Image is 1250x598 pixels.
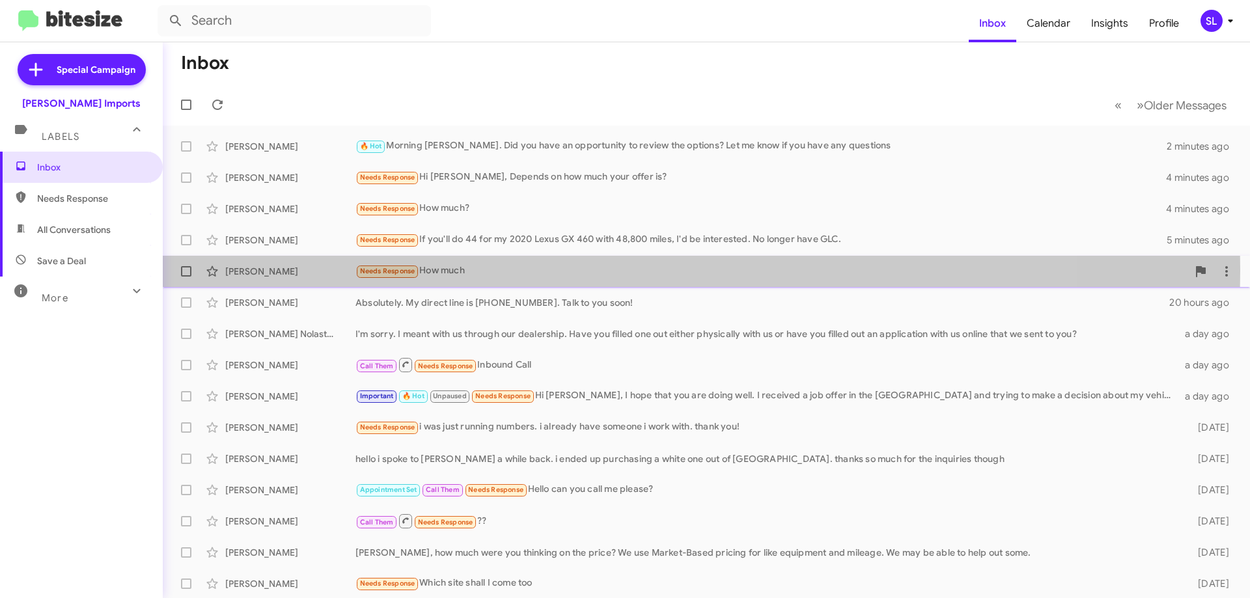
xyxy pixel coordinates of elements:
[468,485,523,494] span: Needs Response
[225,171,355,184] div: [PERSON_NAME]
[1166,202,1240,215] div: 4 minutes ago
[1167,140,1240,153] div: 2 minutes ago
[1107,92,1130,118] button: Previous
[225,515,355,528] div: [PERSON_NAME]
[355,139,1167,154] div: Morning [PERSON_NAME]. Did you have an opportunity to review the options? Let me know if you have...
[225,452,355,465] div: [PERSON_NAME]
[355,357,1177,373] div: Inbound Call
[1177,421,1240,434] div: [DATE]
[225,483,355,496] div: [PERSON_NAME]
[1016,5,1081,42] a: Calendar
[225,202,355,215] div: [PERSON_NAME]
[1115,97,1122,113] span: «
[433,392,467,400] span: Unpaused
[1177,515,1240,528] div: [DATE]
[360,142,382,150] span: 🔥 Hot
[355,264,1187,279] div: How much
[1167,234,1240,247] div: 5 minutes ago
[1177,546,1240,559] div: [DATE]
[37,223,111,236] span: All Conversations
[225,546,355,559] div: [PERSON_NAME]
[225,140,355,153] div: [PERSON_NAME]
[355,327,1177,340] div: I'm sorry. I meant with us through our dealership. Have you filled one out either physically with...
[37,192,148,205] span: Needs Response
[225,296,355,309] div: [PERSON_NAME]
[360,236,415,244] span: Needs Response
[360,362,394,370] span: Call Them
[360,173,415,182] span: Needs Response
[42,131,79,143] span: Labels
[1129,92,1234,118] button: Next
[360,518,394,526] span: Call Them
[402,392,424,400] span: 🔥 Hot
[57,63,135,76] span: Special Campaign
[18,54,146,85] a: Special Campaign
[355,201,1166,216] div: How much?
[225,359,355,372] div: [PERSON_NAME]
[355,452,1177,465] div: hello i spoke to [PERSON_NAME] a while back. i ended up purchasing a white one out of [GEOGRAPHIC...
[360,579,415,588] span: Needs Response
[225,390,355,403] div: [PERSON_NAME]
[1177,359,1240,372] div: a day ago
[1177,327,1240,340] div: a day ago
[22,97,141,110] div: [PERSON_NAME] Imports
[360,423,415,431] span: Needs Response
[1139,5,1189,42] a: Profile
[1144,98,1227,113] span: Older Messages
[1201,10,1223,32] div: SL
[355,232,1167,247] div: If you'll do 44 for my 2020 Lexus GX 460 with 48,800 miles, I'd be interested. No longer have GLC.
[1177,577,1240,590] div: [DATE]
[225,327,355,340] div: [PERSON_NAME] Nolastname120711837
[1177,452,1240,465] div: [DATE]
[426,485,460,494] span: Call Them
[355,296,1169,309] div: Absolutely. My direct line is [PHONE_NUMBER]. Talk to you soon!
[181,53,229,74] h1: Inbox
[1107,92,1234,118] nav: Page navigation example
[355,576,1177,591] div: Which site shall I come too
[355,170,1166,185] div: Hi [PERSON_NAME], Depends on how much your offer is?
[37,254,86,267] span: Save a Deal
[418,362,473,370] span: Needs Response
[360,485,417,494] span: Appointment Set
[360,204,415,213] span: Needs Response
[37,161,148,174] span: Inbox
[1137,97,1144,113] span: »
[355,482,1177,497] div: Hello can you call me please?
[360,267,415,275] span: Needs Response
[1177,483,1240,496] div: [DATE]
[969,5,1016,42] a: Inbox
[1166,171,1240,184] div: 4 minutes ago
[158,5,431,36] input: Search
[355,513,1177,529] div: ??
[355,546,1177,559] div: [PERSON_NAME], how much were you thinking on the price? We use Market-Based pricing for like equi...
[225,421,355,434] div: [PERSON_NAME]
[225,577,355,590] div: [PERSON_NAME]
[355,420,1177,435] div: i was just running numbers. i already have someone i work with. thank you!
[1177,390,1240,403] div: a day ago
[418,518,473,526] span: Needs Response
[42,292,68,304] span: More
[1189,10,1236,32] button: SL
[355,388,1177,403] div: Hi [PERSON_NAME], I hope that you are doing well. I received a job offer in the [GEOGRAPHIC_DATA]...
[360,392,394,400] span: Important
[225,234,355,247] div: [PERSON_NAME]
[1169,296,1240,309] div: 20 hours ago
[225,265,355,278] div: [PERSON_NAME]
[1081,5,1139,42] a: Insights
[475,392,531,400] span: Needs Response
